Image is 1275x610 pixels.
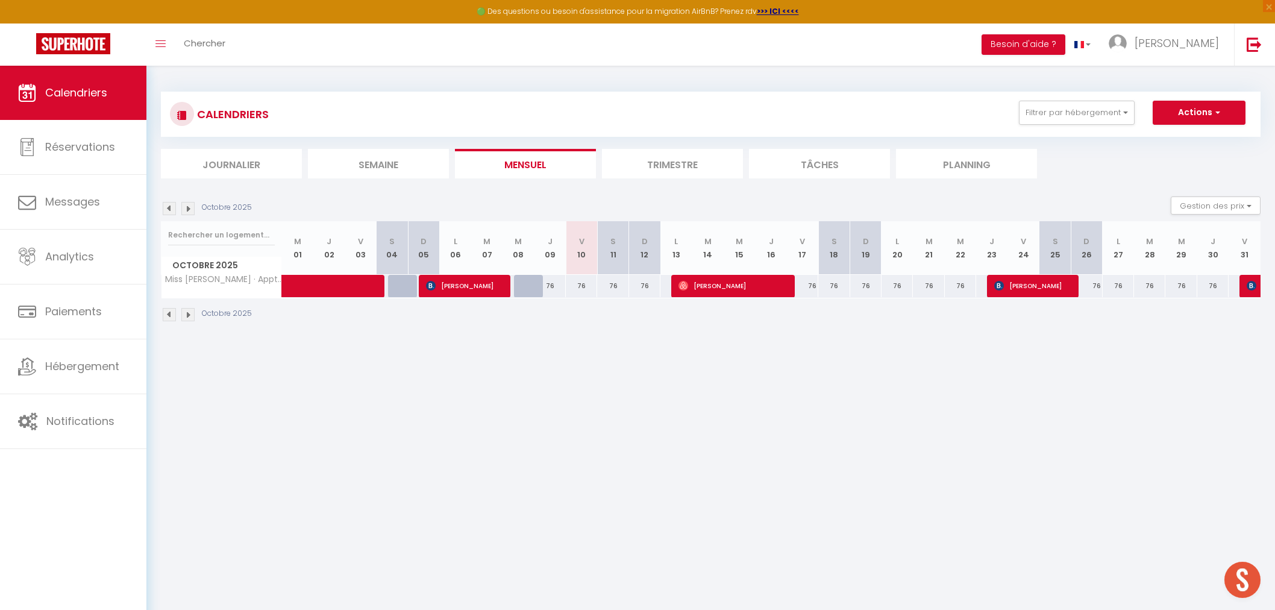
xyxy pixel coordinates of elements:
[1247,37,1262,52] img: logout
[749,149,890,178] li: Tâches
[896,149,1037,178] li: Planning
[913,275,944,297] div: 76
[202,308,252,319] p: Octobre 2025
[957,236,964,247] abbr: M
[989,236,994,247] abbr: J
[455,149,596,178] li: Mensuel
[161,257,281,274] span: Octobre 2025
[1134,275,1165,297] div: 76
[202,202,252,213] p: Octobre 2025
[755,221,786,275] th: 16
[1117,236,1120,247] abbr: L
[850,221,882,275] th: 19
[736,236,743,247] abbr: M
[1039,221,1071,275] th: 25
[642,236,648,247] abbr: D
[515,236,522,247] abbr: M
[308,149,449,178] li: Semaine
[882,221,913,275] th: 20
[818,221,850,275] th: 18
[534,275,566,297] div: 76
[1103,221,1134,275] th: 27
[692,221,724,275] th: 14
[45,359,119,374] span: Hébergement
[421,236,427,247] abbr: D
[1135,36,1219,51] span: [PERSON_NAME]
[629,221,660,275] th: 12
[1165,221,1197,275] th: 29
[194,101,269,128] h3: CALENDRIERS
[1197,221,1229,275] th: 30
[1224,562,1261,598] div: Ouvrir le chat
[863,236,869,247] abbr: D
[358,236,363,247] abbr: V
[895,236,899,247] abbr: L
[1171,197,1261,215] button: Gestion des prix
[184,37,225,49] span: Chercher
[45,85,107,100] span: Calendriers
[850,275,882,297] div: 76
[566,221,597,275] th: 10
[168,224,275,246] input: Rechercher un logement...
[945,221,976,275] th: 22
[1211,236,1215,247] abbr: J
[161,149,302,178] li: Journalier
[45,139,115,154] span: Réservations
[46,413,114,429] span: Notifications
[724,221,755,275] th: 15
[629,275,660,297] div: 76
[1071,221,1102,275] th: 26
[832,236,837,247] abbr: S
[36,33,110,54] img: Super Booking
[1083,236,1089,247] abbr: D
[818,275,850,297] div: 76
[1019,101,1135,125] button: Filtrer par hébergement
[389,236,395,247] abbr: S
[787,275,818,297] div: 76
[982,34,1065,55] button: Besoin d'aide ?
[426,274,499,297] span: [PERSON_NAME]
[976,221,1007,275] th: 23
[757,6,799,16] a: >>> ICI <<<<
[1229,221,1261,275] th: 31
[1007,221,1039,275] th: 24
[294,236,301,247] abbr: M
[769,236,774,247] abbr: J
[602,149,743,178] li: Trimestre
[660,221,692,275] th: 13
[45,249,94,264] span: Analytics
[163,275,284,284] span: Miss [PERSON_NAME] · Appt-4 pers-balcon-Bureau-Parking & garage gratuit
[926,236,933,247] abbr: M
[1071,275,1102,297] div: 76
[1100,24,1234,66] a: ... [PERSON_NAME]
[45,194,100,209] span: Messages
[674,236,678,247] abbr: L
[471,221,503,275] th: 07
[579,236,584,247] abbr: V
[597,221,628,275] th: 11
[313,221,345,275] th: 02
[945,275,976,297] div: 76
[1165,275,1197,297] div: 76
[1146,236,1153,247] abbr: M
[704,236,712,247] abbr: M
[503,221,534,275] th: 08
[175,24,234,66] a: Chercher
[1021,236,1026,247] abbr: V
[45,304,102,319] span: Paiements
[454,236,457,247] abbr: L
[787,221,818,275] th: 17
[597,275,628,297] div: 76
[548,236,553,247] abbr: J
[1153,101,1245,125] button: Actions
[610,236,616,247] abbr: S
[377,221,408,275] th: 04
[1103,275,1134,297] div: 76
[408,221,439,275] th: 05
[483,236,490,247] abbr: M
[1242,236,1247,247] abbr: V
[994,274,1067,297] span: [PERSON_NAME]
[1197,275,1229,297] div: 76
[1178,236,1185,247] abbr: M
